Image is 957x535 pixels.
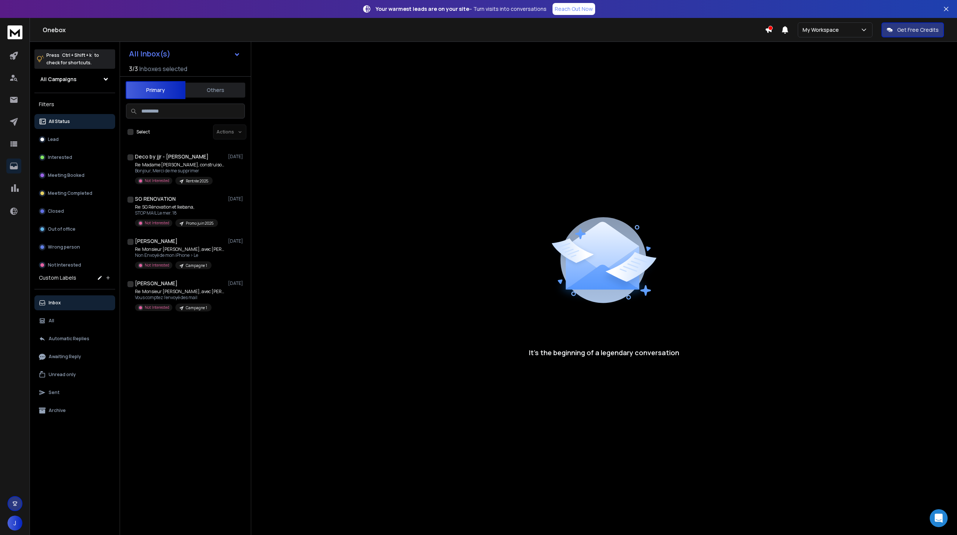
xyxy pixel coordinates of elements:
button: Others [185,82,245,98]
h1: All Campaigns [40,76,77,83]
h1: Onebox [43,25,765,34]
p: Out of office [48,226,76,232]
p: Campagne 1 [186,305,207,311]
p: Not Interested [145,262,169,268]
button: Archive [34,403,115,418]
h1: SG RENOVATION [135,195,176,203]
p: Bonjour, Merci de me supprimer [135,168,225,174]
p: It’s the beginning of a legendary conversation [529,347,679,358]
h1: Deco by jjr - [PERSON_NAME] [135,153,209,160]
p: Not Interested [145,305,169,310]
p: Re: SG Rénovation et Ikebana, [135,204,218,210]
p: [DATE] [228,280,245,286]
button: Closed [34,204,115,219]
p: Sent [49,390,59,396]
span: Ctrl + Shift + k [61,51,93,59]
button: Interested [34,150,115,165]
p: Press to check for shortcuts. [46,52,99,67]
h3: Custom Labels [39,274,76,282]
h1: [PERSON_NAME] [135,280,178,287]
button: Not Interested [34,258,115,273]
button: Meeting Booked [34,168,115,183]
p: Not Interested [145,178,169,184]
p: Rentrée 2025 [186,178,208,184]
button: J [7,516,22,531]
h1: [PERSON_NAME] [135,237,178,245]
img: logo [7,25,22,39]
p: Lead [48,136,59,142]
p: Non Envoyé de mon iPhone > Le [135,252,225,258]
p: [DATE] [228,196,245,202]
p: Meeting Completed [48,190,92,196]
p: All [49,318,54,324]
p: Automatic Replies [49,336,89,342]
button: All Status [34,114,115,129]
a: Reach Out Now [553,3,595,15]
p: Re: Monsieur [PERSON_NAME], avec [PERSON_NAME], [135,246,225,252]
label: Select [136,129,150,135]
h1: All Inbox(s) [129,50,170,58]
p: Unread only [49,372,76,378]
p: All Status [49,119,70,124]
button: All Inbox(s) [123,46,246,61]
button: Unread only [34,367,115,382]
h3: Filters [34,99,115,110]
button: Inbox [34,295,115,310]
p: Not Interested [145,220,169,226]
strong: Your warmest leads are on your site [376,5,469,12]
button: Awaiting Reply [34,349,115,364]
p: Archive [49,408,66,413]
button: All Campaigns [34,72,115,87]
p: Reach Out Now [555,5,593,13]
p: Not Interested [48,262,81,268]
p: Promo juin 2025 [186,221,213,226]
p: My Workspace [803,26,842,34]
p: Wrong person [48,244,80,250]
p: Closed [48,208,64,214]
p: – Turn visits into conversations [376,5,547,13]
p: Re: Monsieur [PERSON_NAME], avec [PERSON_NAME], [135,289,225,295]
button: Wrong person [34,240,115,255]
button: Meeting Completed [34,186,115,201]
button: Lead [34,132,115,147]
p: Inbox [49,300,61,306]
button: Primary [126,81,185,99]
p: Get Free Credits [897,26,939,34]
p: Meeting Booked [48,172,84,178]
p: Awaiting Reply [49,354,81,360]
p: Re: Madame [PERSON_NAME], construisons ensemble [135,162,225,168]
button: Out of office [34,222,115,237]
p: STOP MAIL Le mer. 18 [135,210,218,216]
button: All [34,313,115,328]
p: Vous comptez l’envoyé des mail [135,295,225,301]
p: [DATE] [228,238,245,244]
div: Open Intercom Messenger [930,509,948,527]
button: Automatic Replies [34,331,115,346]
button: Sent [34,385,115,400]
button: Get Free Credits [881,22,944,37]
span: 3 / 3 [129,64,138,73]
h3: Inboxes selected [139,64,187,73]
p: Campagne 1 [186,263,207,268]
p: Interested [48,154,72,160]
p: [DATE] [228,154,245,160]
